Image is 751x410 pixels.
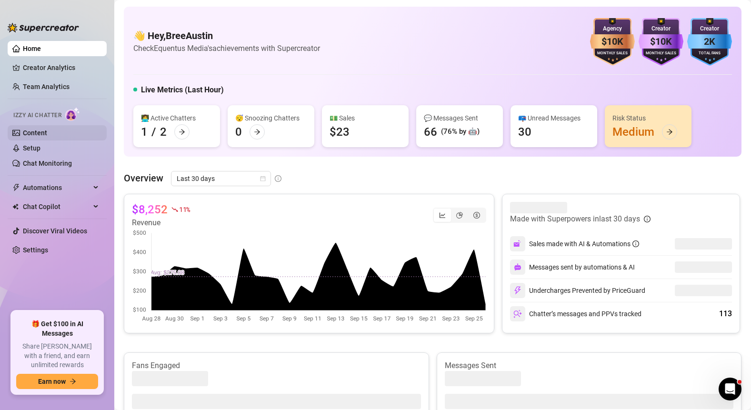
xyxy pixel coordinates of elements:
[254,129,260,135] span: arrow-right
[16,320,98,338] span: 🎁 Get $100 in AI Messages
[590,50,635,57] div: Monthly Sales
[179,205,190,214] span: 11 %
[590,18,635,66] img: bronze-badge-qSZam9Wu.svg
[719,308,732,320] div: 113
[133,42,320,54] article: Check Equentus Media's achievements with Supercreator
[433,208,486,223] div: segmented control
[473,212,480,219] span: dollar-circle
[16,342,98,370] span: Share [PERSON_NAME] with a friend, and earn unlimited rewards
[529,239,639,249] div: Sales made with AI & Automations
[23,129,47,137] a: Content
[510,306,641,321] div: Chatter’s messages and PPVs tracked
[639,18,683,66] img: purple-badge-B9DA21FR.svg
[518,113,590,123] div: 📪 Unread Messages
[687,50,732,57] div: Total Fans
[38,378,66,385] span: Earn now
[424,113,495,123] div: 💬 Messages Sent
[12,184,20,191] span: thunderbolt
[23,246,48,254] a: Settings
[23,144,40,152] a: Setup
[235,113,307,123] div: 😴 Snoozing Chatters
[439,212,446,219] span: line-chart
[16,374,98,389] button: Earn nowarrow-right
[687,24,732,33] div: Creator
[23,227,87,235] a: Discover Viral Videos
[513,310,522,318] img: svg%3e
[132,217,190,229] article: Revenue
[330,113,401,123] div: 💵 Sales
[666,129,673,135] span: arrow-right
[456,212,463,219] span: pie-chart
[13,111,61,120] span: Izzy AI Chatter
[171,206,178,213] span: fall
[177,171,265,186] span: Last 30 days
[639,34,683,49] div: $10K
[23,199,90,214] span: Chat Copilot
[65,107,80,121] img: AI Chatter
[132,360,421,371] article: Fans Engaged
[260,176,266,181] span: calendar
[330,124,350,140] div: $23
[12,203,19,210] img: Chat Copilot
[514,263,521,271] img: svg%3e
[141,84,224,96] h5: Live Metrics (Last Hour)
[133,29,320,42] h4: 👋 Hey, BreeAustin
[23,160,72,167] a: Chat Monitoring
[124,171,163,185] article: Overview
[590,24,635,33] div: Agency
[8,23,79,32] img: logo-BBDzfeDw.svg
[23,60,99,75] a: Creator Analytics
[513,286,522,295] img: svg%3e
[632,240,639,247] span: info-circle
[141,113,212,123] div: 👩‍💻 Active Chatters
[590,34,635,49] div: $10K
[70,378,76,385] span: arrow-right
[141,124,148,140] div: 1
[179,129,185,135] span: arrow-right
[23,45,41,52] a: Home
[441,126,480,138] div: (76% by 🤖)
[23,83,70,90] a: Team Analytics
[513,240,522,248] img: svg%3e
[687,18,732,66] img: blue-badge-DgoSNQY1.svg
[612,113,684,123] div: Risk Status
[644,216,651,222] span: info-circle
[687,34,732,49] div: 2K
[510,283,645,298] div: Undercharges Prevented by PriceGuard
[510,213,640,225] article: Made with Superpowers in last 30 days
[23,180,90,195] span: Automations
[518,124,531,140] div: 30
[160,124,167,140] div: 2
[235,124,242,140] div: 0
[132,202,168,217] article: $8,252
[639,24,683,33] div: Creator
[445,360,734,371] article: Messages Sent
[719,378,741,400] iframe: Intercom live chat
[510,260,635,275] div: Messages sent by automations & AI
[639,50,683,57] div: Monthly Sales
[424,124,437,140] div: 66
[275,175,281,182] span: info-circle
